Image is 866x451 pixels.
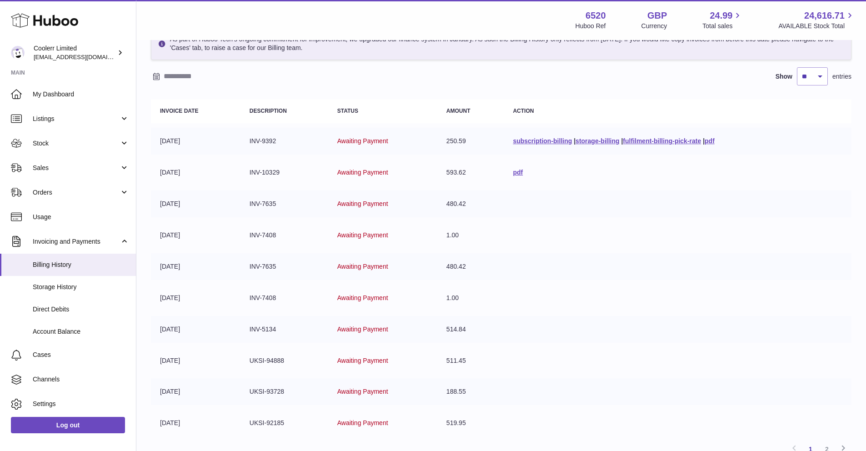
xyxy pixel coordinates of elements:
span: Awaiting Payment [337,388,388,395]
a: pdf [513,169,523,176]
span: 24,616.71 [804,10,845,22]
td: INV-7635 [240,190,328,217]
td: INV-7635 [240,253,328,280]
span: Stock [33,139,120,148]
span: Settings [33,400,129,408]
span: Awaiting Payment [337,169,388,176]
span: Storage History [33,283,129,291]
strong: GBP [647,10,667,22]
span: | [621,137,623,145]
strong: 6520 [586,10,606,22]
span: | [574,137,576,145]
div: As part of Huboo Tech's ongoing commitment for improvement, we upgraded our finance system in Jan... [151,27,851,60]
span: entries [832,72,851,81]
span: Sales [33,164,120,172]
td: 188.55 [437,378,504,405]
td: UKSI-93728 [240,378,328,405]
span: AVAILABLE Stock Total [778,22,855,30]
span: Awaiting Payment [337,231,388,239]
div: Huboo Ref [576,22,606,30]
a: storage-billing [576,137,619,145]
span: Awaiting Payment [337,200,388,207]
span: Invoicing and Payments [33,237,120,246]
span: Account Balance [33,327,129,336]
span: Listings [33,115,120,123]
td: [DATE] [151,285,240,311]
span: Total sales [702,22,743,30]
span: [EMAIL_ADDRESS][DOMAIN_NAME] [34,53,134,60]
a: subscription-billing [513,137,572,145]
td: UKSI-92185 [240,410,328,436]
span: Channels [33,375,129,384]
td: 519.95 [437,410,504,436]
span: Awaiting Payment [337,419,388,426]
span: | [703,137,705,145]
td: [DATE] [151,410,240,436]
td: 1.00 [437,222,504,249]
span: Usage [33,213,129,221]
strong: Description [250,108,287,114]
strong: Action [513,108,534,114]
div: Currency [641,22,667,30]
td: [DATE] [151,316,240,343]
strong: Status [337,108,358,114]
td: INV-7408 [240,222,328,249]
td: [DATE] [151,128,240,155]
td: [DATE] [151,378,240,405]
span: Awaiting Payment [337,357,388,364]
a: 24.99 Total sales [702,10,743,30]
span: Awaiting Payment [337,137,388,145]
td: 593.62 [437,159,504,186]
td: [DATE] [151,347,240,374]
a: Log out [11,417,125,433]
span: Direct Debits [33,305,129,314]
span: Awaiting Payment [337,263,388,270]
span: 24.99 [710,10,732,22]
td: [DATE] [151,190,240,217]
span: My Dashboard [33,90,129,99]
td: INV-9392 [240,128,328,155]
td: 1.00 [437,285,504,311]
strong: Invoice Date [160,108,198,114]
td: [DATE] [151,159,240,186]
td: [DATE] [151,253,240,280]
img: alasdair.heath@coolerr.co [11,46,25,60]
td: UKSI-94888 [240,347,328,374]
span: Awaiting Payment [337,294,388,301]
a: fulfilment-billing-pick-rate [623,137,701,145]
td: 480.42 [437,253,504,280]
td: 511.45 [437,347,504,374]
span: Awaiting Payment [337,326,388,333]
a: 24,616.71 AVAILABLE Stock Total [778,10,855,30]
span: Orders [33,188,120,197]
td: [DATE] [151,222,240,249]
td: INV-5134 [240,316,328,343]
strong: Amount [446,108,471,114]
td: 250.59 [437,128,504,155]
td: 480.42 [437,190,504,217]
td: INV-10329 [240,159,328,186]
td: 514.84 [437,316,504,343]
div: Coolerr Limited [34,44,115,61]
span: Billing History [33,261,129,269]
td: INV-7408 [240,285,328,311]
label: Show [776,72,792,81]
span: Cases [33,351,129,359]
a: pdf [705,137,715,145]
